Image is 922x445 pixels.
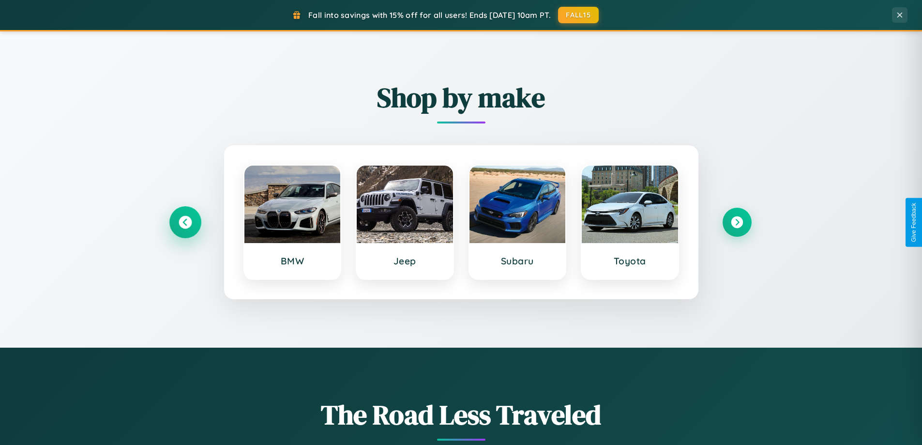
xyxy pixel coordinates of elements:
[479,255,556,267] h3: Subaru
[171,79,752,116] h2: Shop by make
[308,10,551,20] span: Fall into savings with 15% off for all users! Ends [DATE] 10am PT.
[910,203,917,242] div: Give Feedback
[591,255,668,267] h3: Toyota
[558,7,599,23] button: FALL15
[171,396,752,433] h1: The Road Less Traveled
[366,255,443,267] h3: Jeep
[254,255,331,267] h3: BMW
